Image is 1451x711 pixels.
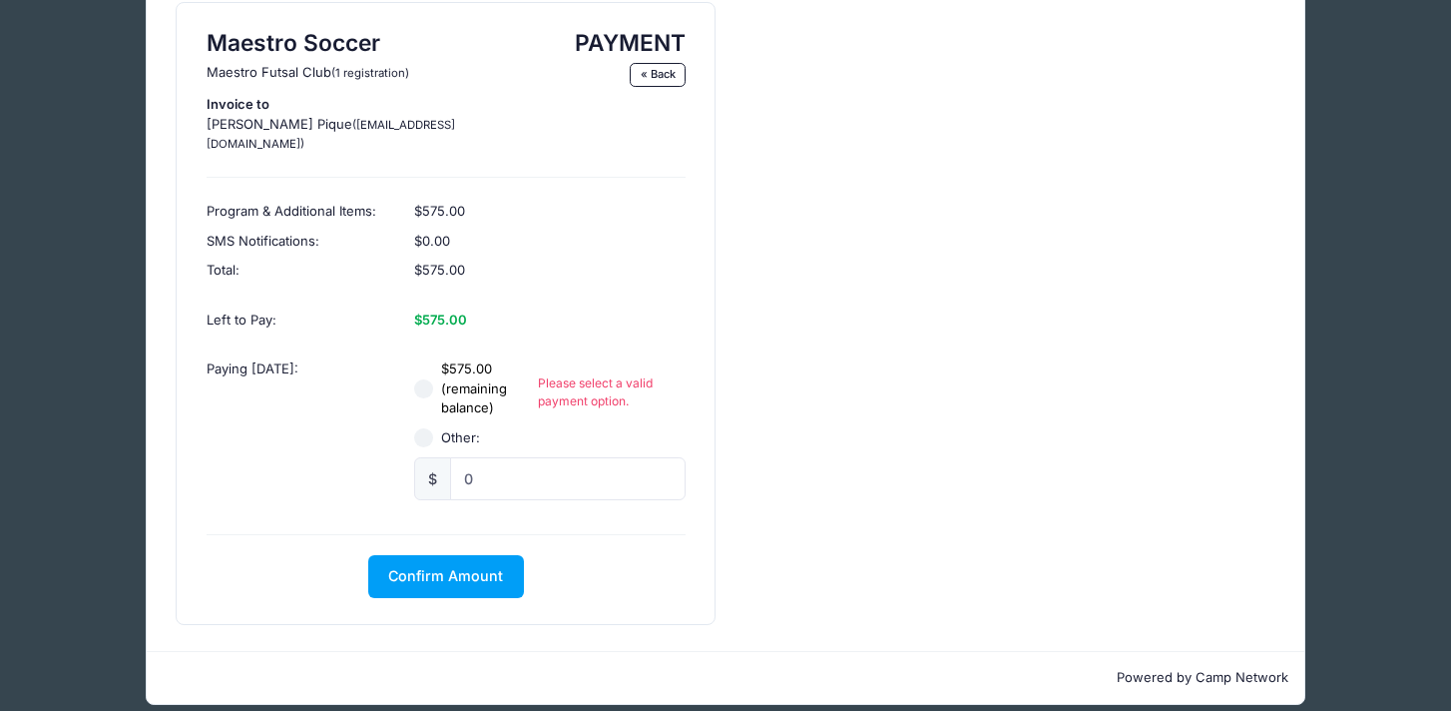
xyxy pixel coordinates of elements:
[197,227,404,257] div: SMS Notifications:
[197,345,404,514] div: Paying [DATE]:
[197,296,404,346] div: Left to Pay:
[207,29,380,56] b: Maestro Soccer
[404,187,696,227] div: $575.00
[368,555,524,598] button: Confirm Amount
[441,428,480,448] label: Other:
[414,312,467,328] strong: $575.00
[207,63,520,83] p: Maestro Futsal Club
[197,256,404,296] div: Total:
[207,96,269,112] strong: Invoice to
[197,187,404,227] div: Program & Additional Items:
[441,359,538,418] label: $575.00 (remaining balance)
[404,256,696,296] div: $575.00
[539,29,686,56] h1: PAYMENT
[630,63,686,87] a: « Back
[388,567,503,584] span: Confirm Amount
[331,66,409,80] small: (1 registration)
[163,668,1287,688] p: Powered by Camp Network
[207,95,520,154] p: [PERSON_NAME] Pique
[538,374,686,410] span: Please select a valid payment option.
[414,457,451,500] div: $
[404,227,696,257] div: $0.00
